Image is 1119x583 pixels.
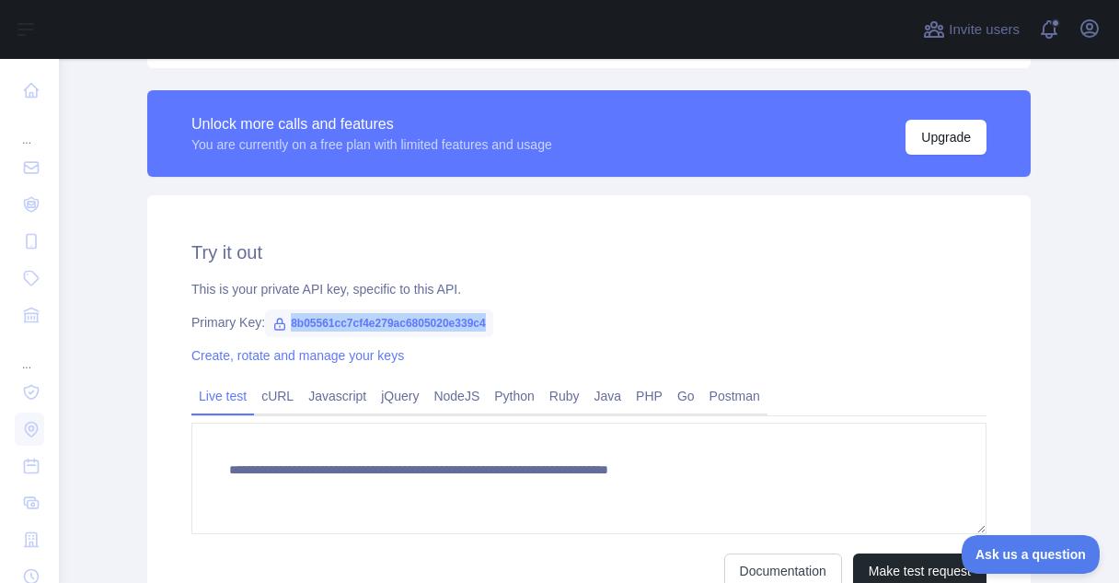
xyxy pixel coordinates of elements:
[426,381,487,411] a: NodeJS
[587,381,629,411] a: Java
[191,135,552,154] div: You are currently on a free plan with limited features and usage
[919,15,1023,44] button: Invite users
[670,381,702,411] a: Go
[962,535,1101,574] iframe: Toggle Customer Support
[191,313,986,332] div: Primary Key:
[191,381,254,411] a: Live test
[629,381,670,411] a: PHP
[15,335,44,372] div: ...
[191,280,986,298] div: This is your private API key, specific to this API.
[702,381,767,411] a: Postman
[191,113,552,135] div: Unlock more calls and features
[254,381,301,411] a: cURL
[301,381,374,411] a: Javascript
[906,120,986,155] button: Upgrade
[265,309,493,337] span: 8b05561cc7cf4e279ac6805020e339c4
[487,381,542,411] a: Python
[374,381,426,411] a: jQuery
[542,381,587,411] a: Ruby
[191,239,986,265] h2: Try it out
[15,111,44,147] div: ...
[191,348,404,363] a: Create, rotate and manage your keys
[949,19,1020,41] span: Invite users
